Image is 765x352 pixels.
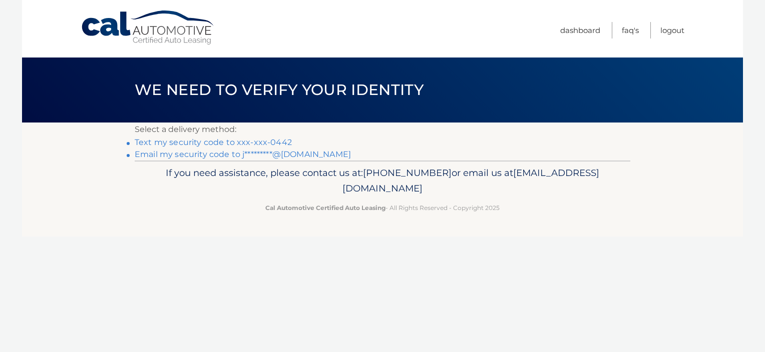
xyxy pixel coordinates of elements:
p: - All Rights Reserved - Copyright 2025 [141,202,624,213]
p: Select a delivery method: [135,122,630,136]
span: [PHONE_NUMBER] [363,167,452,178]
a: Cal Automotive [81,10,216,45]
a: Email my security code to j*********@[DOMAIN_NAME] [135,149,351,159]
span: We need to verify your identity [135,80,424,99]
strong: Cal Automotive Certified Auto Leasing [265,204,386,211]
p: If you need assistance, please contact us at: or email us at [141,165,624,197]
a: Dashboard [560,22,600,38]
a: Logout [660,22,684,38]
a: Text my security code to xxx-xxx-0442 [135,137,292,147]
a: FAQ's [622,22,639,38]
